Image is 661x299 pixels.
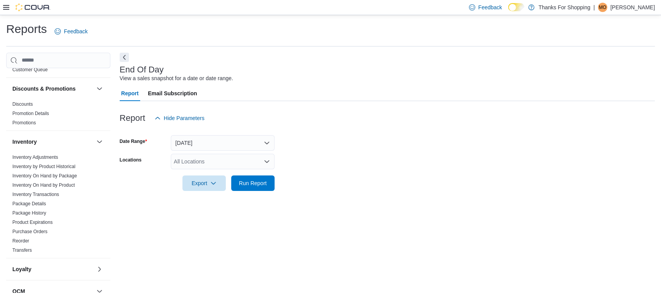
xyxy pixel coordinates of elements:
[12,182,75,188] a: Inventory On Hand by Product
[12,101,33,107] a: Discounts
[231,175,275,191] button: Run Report
[95,265,104,274] button: Loyalty
[187,175,221,191] span: Export
[120,113,145,123] h3: Report
[12,67,48,73] span: Customer Queue
[12,85,76,93] h3: Discounts & Promotions
[148,86,197,101] span: Email Subscription
[508,3,524,11] input: Dark Mode
[12,220,53,225] a: Product Expirations
[171,135,275,151] button: [DATE]
[12,163,76,170] span: Inventory by Product Historical
[12,265,93,273] button: Loyalty
[12,201,46,207] span: Package Details
[12,265,31,273] h3: Loyalty
[120,157,142,163] label: Locations
[12,191,59,198] span: Inventory Transactions
[478,3,502,11] span: Feedback
[12,120,36,126] span: Promotions
[120,65,164,74] h3: End Of Day
[164,114,204,122] span: Hide Parameters
[598,3,607,12] div: Matthew O'Connell
[12,164,76,169] a: Inventory by Product Historical
[95,287,104,296] button: OCM
[610,3,655,12] p: [PERSON_NAME]
[12,67,48,72] a: Customer Queue
[120,74,233,82] div: View a sales snapshot for a date or date range.
[12,238,29,244] a: Reorder
[12,201,46,206] a: Package Details
[6,21,47,37] h1: Reports
[12,154,58,160] span: Inventory Adjustments
[12,192,59,197] a: Inventory Transactions
[6,100,110,131] div: Discounts & Promotions
[12,287,93,295] button: OCM
[239,179,267,187] span: Run Report
[95,84,104,93] button: Discounts & Promotions
[12,138,93,146] button: Inventory
[95,137,104,146] button: Inventory
[151,110,208,126] button: Hide Parameters
[12,173,77,179] a: Inventory On Hand by Package
[12,229,48,234] a: Purchase Orders
[12,110,49,117] span: Promotion Details
[12,120,36,125] a: Promotions
[12,155,58,160] a: Inventory Adjustments
[12,287,25,295] h3: OCM
[12,210,46,216] a: Package History
[12,85,93,93] button: Discounts & Promotions
[6,65,110,77] div: Customer
[12,229,48,235] span: Purchase Orders
[6,153,110,258] div: Inventory
[120,53,129,62] button: Next
[12,138,37,146] h3: Inventory
[599,3,606,12] span: MO
[12,247,32,253] a: Transfers
[593,3,595,12] p: |
[12,219,53,225] span: Product Expirations
[538,3,590,12] p: Thanks For Shopping
[508,11,508,12] span: Dark Mode
[15,3,50,11] img: Cova
[182,175,226,191] button: Export
[121,86,139,101] span: Report
[120,138,147,144] label: Date Range
[64,27,88,35] span: Feedback
[52,24,91,39] a: Feedback
[264,158,270,165] button: Open list of options
[12,111,49,116] a: Promotion Details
